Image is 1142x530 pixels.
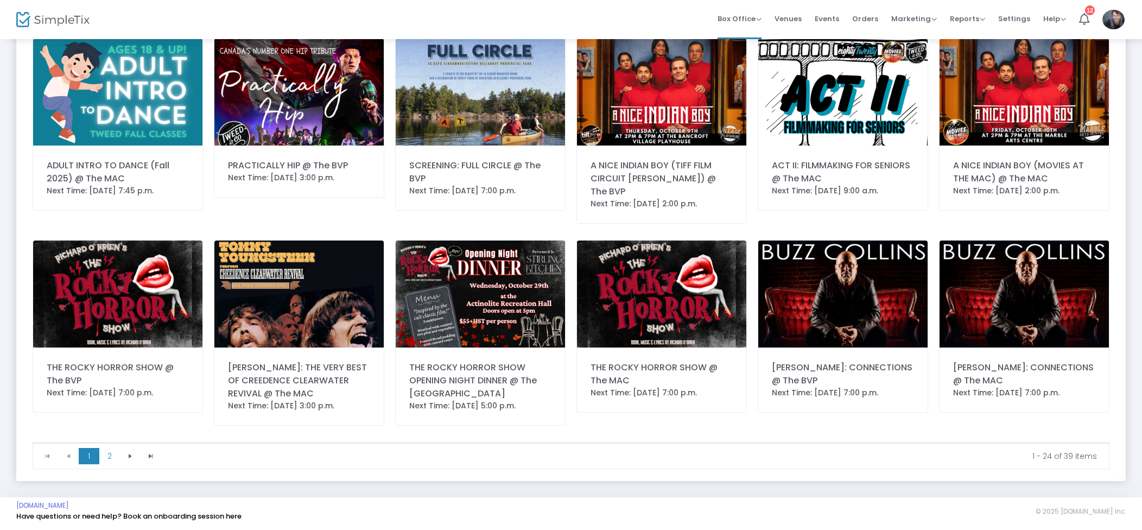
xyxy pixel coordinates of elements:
img: 63890259867495720143.png [940,39,1109,146]
div: [PERSON_NAME]: CONNECTIONS @ The MAC [953,361,1095,387]
div: Next Time: [DATE] 7:00 p.m. [47,387,189,399]
img: 638798022661865066BuzzConnectionsHoriz.jpg [758,241,928,348]
div: Next Time: [DATE] 5:00 p.m. [409,400,551,412]
div: A NICE INDIAN BOY (MOVIES AT THE MAC) @ The MAC [953,159,1095,185]
kendo-pager-info: 1 - 24 of 39 items [169,451,1097,462]
span: Go to the next page [126,452,135,460]
span: Venues [775,5,802,33]
img: 63884756819658463812.png [396,241,565,348]
div: Next Time: [DATE] 7:00 p.m. [953,387,1095,399]
img: 63890220110717911140.png [577,39,746,146]
div: THE ROCKY HORROR SHOW OPENING NIGHT DINNER @ The [GEOGRAPHIC_DATA] [409,361,551,400]
div: THE ROCKY HORROR SHOW @ The MAC [591,361,733,387]
span: Page 2 [99,448,120,464]
img: 6387686905167420432025SeasonGraphics.png [214,39,384,146]
div: Next Time: [DATE] 7:45 p.m. [47,185,189,197]
span: Marketing [891,14,937,24]
a: [DOMAIN_NAME] [16,501,69,510]
div: SCREENING: FULL CIRCLE @ The BVP [409,159,551,185]
div: Next Time: [DATE] 2:00 p.m. [591,198,733,210]
img: 6389131360919159702025SeasonGraphics-2.png [758,39,928,146]
img: BuzzConnectionsHoriz.jpg [940,241,1109,348]
img: 63877746388746710927.png [214,241,384,348]
div: PRACTICALLY HIP @ The BVP [228,159,370,172]
a: Have questions or need help? Book an onboarding session here [16,511,242,521]
div: Next Time: [DATE] 3:00 p.m. [228,400,370,412]
img: 638906309859119656YoungCoGraphics.png [33,39,202,146]
div: A NICE INDIAN BOY (TIFF FILM CIRCUIT [PERSON_NAME]) @ The BVP [591,159,733,198]
div: ACT II: FILMMAKING FOR SENIORS @ The MAC [772,159,914,185]
div: Next Time: [DATE] 7:00 p.m. [409,185,551,197]
span: Orders [852,5,878,33]
img: EventPageHeader.jpg [396,39,565,146]
span: Page 1 [79,448,99,464]
div: Data table [33,443,1109,443]
span: Events [815,5,839,33]
span: Go to the last page [141,448,161,464]
span: Box Office [718,14,762,24]
span: Settings [998,5,1030,33]
span: © 2025 [DOMAIN_NAME] Inc. [1036,507,1126,516]
span: Reports [950,14,985,24]
div: [PERSON_NAME]: CONNECTIONS @ The BVP [772,361,914,387]
div: Next Time: [DATE] 9:00 a.m. [772,185,914,197]
img: 6386588875153684812025seasonPosters.png [577,241,746,348]
div: 12 [1085,5,1095,15]
img: 6386588879150974492025seasonPosters.png [33,241,202,348]
div: Next Time: [DATE] 2:00 p.m. [953,185,1095,197]
span: Go to the last page [147,452,155,460]
div: Next Time: [DATE] 7:00 p.m. [772,387,914,399]
div: ADULT INTRO TO DANCE (Fall 2025) @ The MAC [47,159,189,185]
span: Go to the next page [120,448,141,464]
div: THE ROCKY HORROR SHOW @ The BVP [47,361,189,387]
div: [PERSON_NAME]: THE VERY BEST OF CREEDENCE CLEARWATER REVIVAL @ The MAC [228,361,370,400]
div: Next Time: [DATE] 7:00 p.m. [591,387,733,399]
span: Help [1043,14,1066,24]
div: Next Time: [DATE] 3:00 p.m. [228,172,370,184]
